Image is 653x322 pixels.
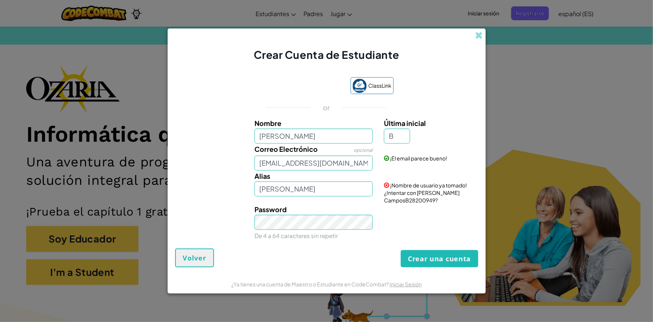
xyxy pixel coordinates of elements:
[254,145,318,153] span: Correo Electrónico
[384,182,467,204] span: ¡Nombre de usuario ya tomado! ¿Intentar con [PERSON_NAME] CamposB28200949?
[254,48,400,61] span: Crear Cuenta de Estudiante
[231,281,390,288] span: ¿Ya tienes una cuenta de Maestro o Estudiante en CodeCombat?
[401,250,478,267] button: Crear una cuenta
[254,172,270,180] span: Alias
[256,78,347,95] iframe: Botón Iniciar sesión con Google
[353,79,367,93] img: classlink-logo-small.png
[390,155,447,162] span: ¡El email parece bueno!
[354,147,373,153] span: opcional
[390,281,422,288] a: Iniciar Sesión
[254,205,287,214] span: Password
[175,249,214,267] button: Volver
[369,80,392,91] span: ClassLink
[183,253,206,262] span: Volver
[323,103,330,112] p: or
[384,119,426,127] span: Última inicial
[254,119,281,127] span: Nombre
[254,232,338,239] small: De 4 a 64 caracteres sin repetir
